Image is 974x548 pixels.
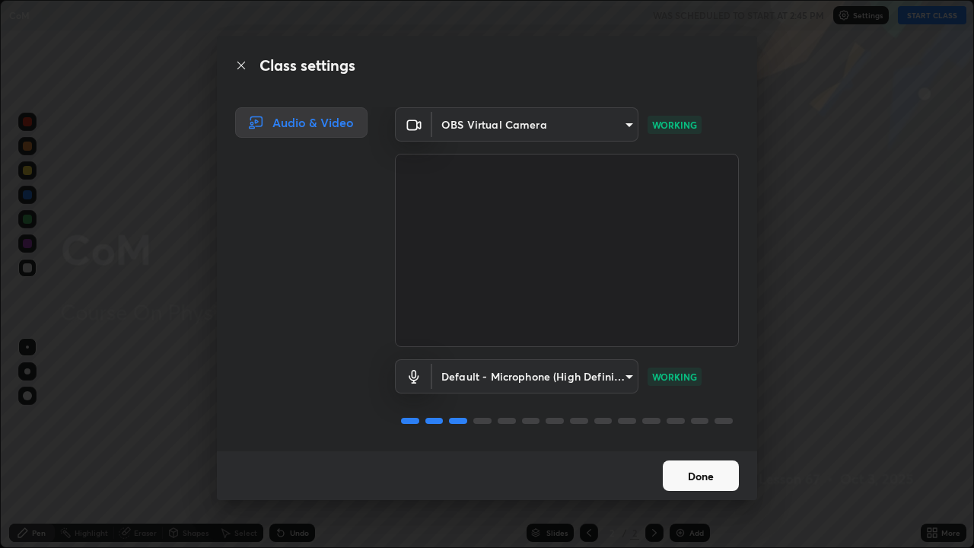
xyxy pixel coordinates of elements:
[663,460,739,491] button: Done
[652,370,697,384] p: WORKING
[432,107,638,142] div: OBS Virtual Camera
[652,118,697,132] p: WORKING
[432,359,638,393] div: OBS Virtual Camera
[235,107,368,138] div: Audio & Video
[259,54,355,77] h2: Class settings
